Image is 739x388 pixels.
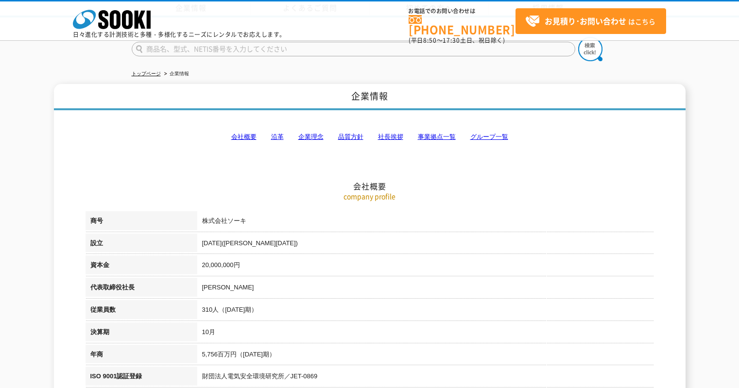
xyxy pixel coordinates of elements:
input: 商品名、型式、NETIS番号を入力してください [132,42,575,56]
a: トップページ [132,71,161,76]
td: 310人（[DATE]期） [197,300,654,322]
strong: お見積り･お問い合わせ [545,15,626,27]
li: 企業情報 [162,69,189,79]
td: 20,000,000円 [197,255,654,278]
td: [PERSON_NAME] [197,278,654,300]
h1: 企業情報 [54,84,686,111]
a: グループ一覧 [470,133,508,140]
a: 企業理念 [298,133,324,140]
a: [PHONE_NUMBER] [409,15,516,35]
th: 年商 [86,345,197,367]
img: btn_search.png [578,37,602,61]
p: 日々進化する計測技術と多種・多様化するニーズにレンタルでお応えします。 [73,32,286,37]
td: [DATE]([PERSON_NAME][DATE]) [197,234,654,256]
a: 品質方針 [338,133,363,140]
th: 商号 [86,211,197,234]
a: 社長挨拶 [378,133,403,140]
span: お電話でのお問い合わせは [409,8,516,14]
span: 17:30 [443,36,460,45]
a: 沿革 [271,133,284,140]
th: 設立 [86,234,197,256]
p: company profile [86,191,654,202]
span: はこちら [525,14,655,29]
th: 決算期 [86,322,197,345]
th: 資本金 [86,255,197,278]
h2: 会社概要 [86,84,654,191]
span: 8:50 [423,36,437,45]
th: 代表取締役社長 [86,278,197,300]
a: お見積り･お問い合わせはこちら [516,8,666,34]
td: 5,756百万円（[DATE]期） [197,345,654,367]
a: 会社概要 [231,133,257,140]
a: 事業拠点一覧 [418,133,456,140]
span: (平日 ～ 土日、祝日除く) [409,36,505,45]
td: 株式会社ソーキ [197,211,654,234]
th: 従業員数 [86,300,197,322]
td: 10月 [197,322,654,345]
